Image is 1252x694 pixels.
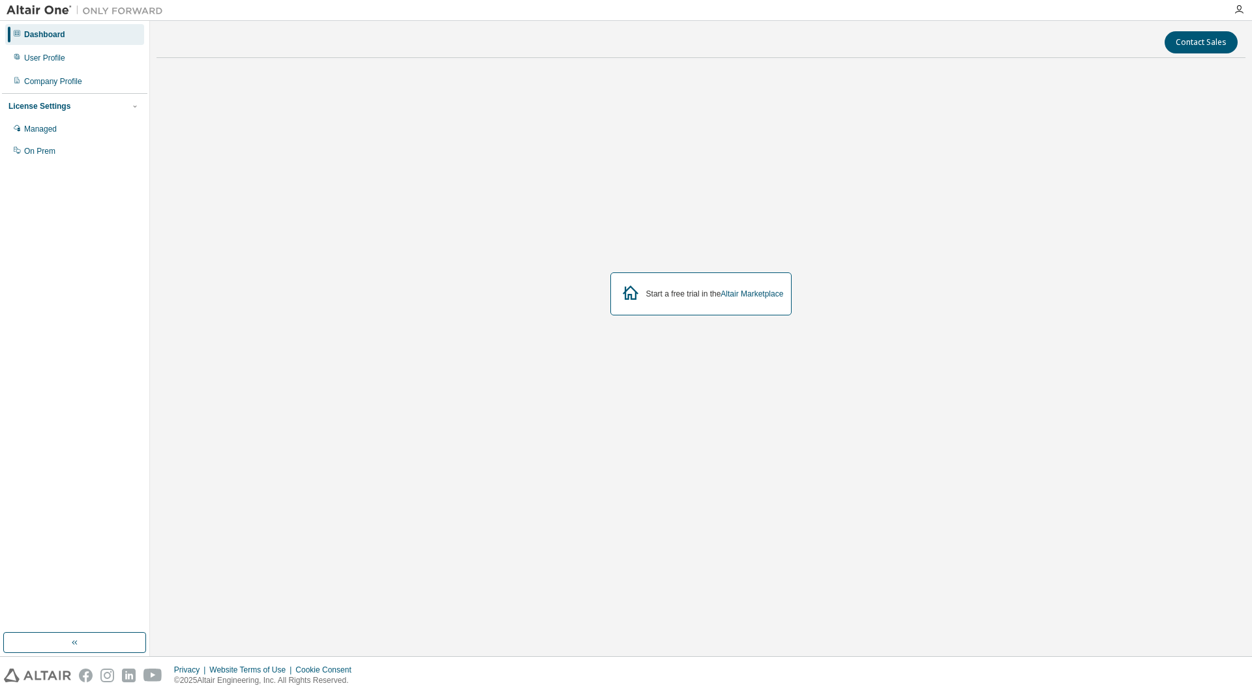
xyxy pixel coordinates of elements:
div: User Profile [24,53,65,63]
div: Cookie Consent [295,665,359,675]
img: Altair One [7,4,170,17]
img: facebook.svg [79,669,93,682]
p: © 2025 Altair Engineering, Inc. All Rights Reserved. [174,675,359,686]
img: linkedin.svg [122,669,136,682]
div: License Settings [8,101,70,111]
img: altair_logo.svg [4,669,71,682]
button: Contact Sales [1165,31,1238,53]
a: Altair Marketplace [721,289,783,298]
div: Dashboard [24,29,65,40]
div: Website Terms of Use [209,665,295,675]
div: Managed [24,124,57,134]
div: On Prem [24,146,55,156]
div: Privacy [174,665,209,675]
div: Start a free trial in the [646,289,784,299]
div: Company Profile [24,76,82,87]
img: instagram.svg [100,669,114,682]
img: youtube.svg [143,669,162,682]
